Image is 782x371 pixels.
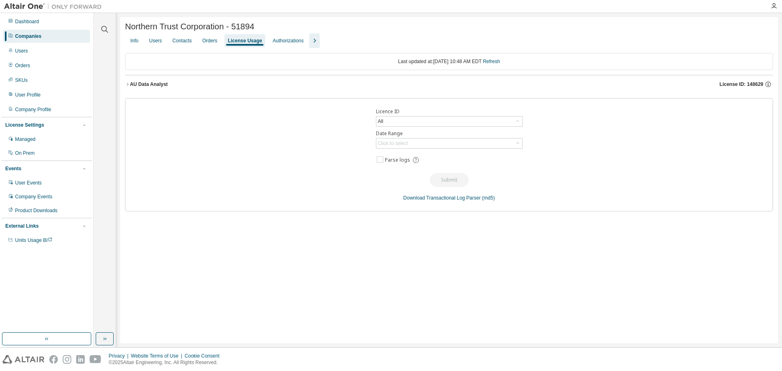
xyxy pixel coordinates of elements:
[15,106,51,113] div: Company Profile
[15,180,42,186] div: User Events
[376,108,523,115] label: Licence ID
[130,37,138,44] div: Info
[483,59,500,64] a: Refresh
[15,136,35,143] div: Managed
[131,353,185,359] div: Website Terms of Use
[5,165,21,172] div: Events
[376,116,522,126] div: All
[149,37,162,44] div: Users
[5,223,39,229] div: External Links
[482,195,495,201] a: (md5)
[15,18,39,25] div: Dashboard
[15,33,42,40] div: Companies
[49,355,58,364] img: facebook.svg
[15,62,30,69] div: Orders
[172,37,191,44] div: Contacts
[15,207,57,214] div: Product Downloads
[228,37,262,44] div: License Usage
[202,37,217,44] div: Orders
[376,130,523,137] label: Date Range
[76,355,85,364] img: linkedin.svg
[15,92,41,98] div: User Profile
[272,37,303,44] div: Authorizations
[15,193,52,200] div: Company Events
[385,157,410,163] span: Parse logs
[185,353,224,359] div: Cookie Consent
[125,53,773,70] div: Last updated at: [DATE] 10:48 AM EDT
[109,359,224,366] p: © 2025 Altair Engineering, Inc. All Rights Reserved.
[90,355,101,364] img: youtube.svg
[720,81,763,88] span: License ID: 148629
[109,353,131,359] div: Privacy
[15,48,28,54] div: Users
[4,2,106,11] img: Altair One
[63,355,71,364] img: instagram.svg
[125,22,254,31] span: Northern Trust Corporation - 51894
[430,173,469,187] button: Submit
[2,355,44,364] img: altair_logo.svg
[403,195,481,201] a: Download Transactional Log Parser
[378,140,408,147] div: Click to select
[15,150,35,156] div: On Prem
[377,117,384,126] div: All
[15,237,53,243] span: Units Usage BI
[130,81,168,88] div: AU Data Analyst
[376,138,522,148] div: Click to select
[15,77,28,83] div: SKUs
[125,75,773,93] button: AU Data AnalystLicense ID: 148629
[5,122,44,128] div: License Settings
